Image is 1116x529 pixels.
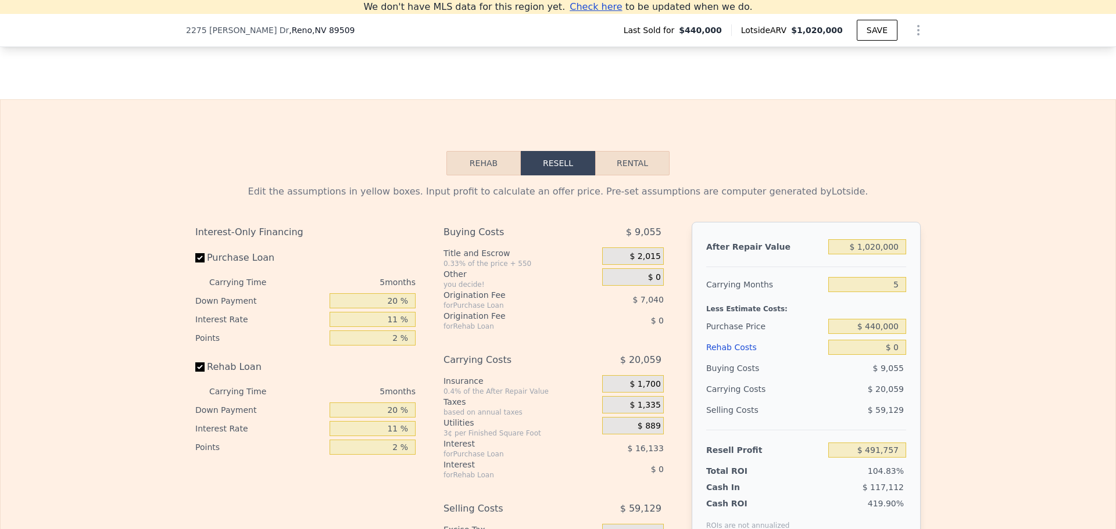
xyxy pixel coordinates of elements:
[446,151,521,175] button: Rehab
[620,350,661,370] span: $ 20,059
[706,236,824,257] div: After Repair Value
[443,408,598,417] div: based on annual taxes
[706,400,824,420] div: Selling Costs
[289,24,355,36] span: , Reno
[706,295,906,316] div: Less Estimate Costs:
[195,222,416,243] div: Interest-Only Financing
[706,358,824,379] div: Buying Costs
[706,498,790,509] div: Cash ROI
[443,301,573,310] div: for Purchase Loan
[195,292,325,310] div: Down Payment
[628,444,664,453] span: $ 16,133
[706,440,824,460] div: Resell Profit
[629,400,660,411] span: $ 1,335
[868,405,904,415] span: $ 59,129
[443,429,598,438] div: 3¢ per Finished Square Foot
[443,387,598,396] div: 0.4% of the After Repair Value
[195,185,921,199] div: Edit the assumptions in yellow boxes. Input profit to calculate an offer price. Pre-set assumptio...
[195,253,205,262] input: Purchase Loan
[907,19,930,42] button: Show Options
[626,222,661,243] span: $ 9,055
[443,310,573,322] div: Origination Fee
[651,465,664,474] span: $ 0
[706,465,779,477] div: Total ROI
[195,438,325,456] div: Points
[706,481,779,493] div: Cash In
[209,382,285,401] div: Carrying Time
[706,316,824,337] div: Purchase Price
[443,322,573,331] div: for Rehab Loan
[443,498,573,519] div: Selling Costs
[195,401,325,419] div: Down Payment
[443,289,573,301] div: Origination Fee
[443,259,598,268] div: 0.33% of the price + 550
[195,329,325,347] div: Points
[443,470,573,480] div: for Rehab Loan
[868,499,904,508] span: 419.90%
[443,350,573,370] div: Carrying Costs
[629,379,660,390] span: $ 1,700
[195,362,205,372] input: Rehab Loan
[624,24,679,36] span: Last Sold for
[651,316,664,325] span: $ 0
[595,151,670,175] button: Rental
[857,20,897,41] button: SAVE
[289,382,416,401] div: 5 months
[620,498,661,519] span: $ 59,129
[195,247,325,268] label: Purchase Loan
[706,337,824,358] div: Rehab Costs
[443,268,598,280] div: Other
[868,466,904,476] span: 104.83%
[679,24,722,36] span: $440,000
[443,459,573,470] div: Interest
[195,357,325,377] label: Rehab Loan
[209,273,285,292] div: Carrying Time
[648,272,661,283] span: $ 0
[863,483,904,492] span: $ 117,112
[443,449,573,459] div: for Purchase Loan
[638,421,661,431] span: $ 889
[289,273,416,292] div: 5 months
[443,222,573,243] div: Buying Costs
[443,247,598,259] div: Title and Escrow
[195,310,325,329] div: Interest Rate
[570,1,622,12] span: Check here
[873,364,904,373] span: $ 9,055
[629,251,660,262] span: $ 2,015
[186,24,289,36] span: 2275 [PERSON_NAME] Dr
[868,384,904,394] span: $ 20,059
[741,24,791,36] span: Lotside ARV
[443,417,598,429] div: Utilities
[443,396,598,408] div: Taxes
[632,295,663,304] span: $ 7,040
[521,151,595,175] button: Resell
[195,419,325,438] div: Interest Rate
[706,274,824,295] div: Carrying Months
[443,375,598,387] div: Insurance
[791,26,843,35] span: $1,020,000
[443,438,573,449] div: Interest
[443,280,598,289] div: you decide!
[312,26,355,35] span: , NV 89509
[706,379,779,400] div: Carrying Costs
